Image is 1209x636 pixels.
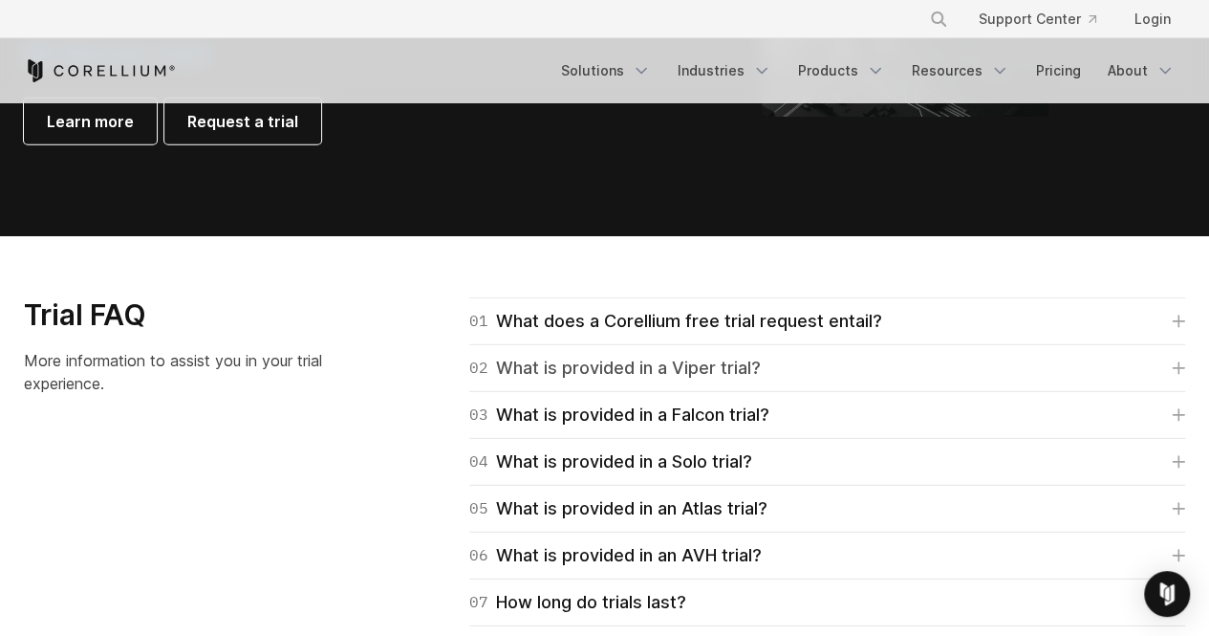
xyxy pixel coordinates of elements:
[666,54,783,88] a: Industries
[469,495,488,522] span: 05
[469,355,761,382] div: What is provided in a Viper trial?
[1119,2,1186,36] a: Login
[1096,54,1186,88] a: About
[24,99,157,144] a: Learn more
[469,402,488,428] span: 03
[24,297,359,334] h3: Trial FAQ
[469,589,488,616] span: 07
[187,110,298,133] span: Request a trial
[469,495,767,522] div: What is provided in an Atlas trial?
[469,542,1185,569] a: 06What is provided in an AVH trial?
[469,402,1185,428] a: 03What is provided in a Falcon trial?
[550,54,662,88] a: Solutions
[469,308,882,335] div: What does a Corellium free trial request entail?
[469,449,488,475] span: 04
[469,308,1185,335] a: 01What does a Corellium free trial request entail?
[469,589,686,616] div: How long do trials last?
[469,355,1185,382] a: 02What is provided in a Viper trial?
[47,110,134,133] span: Learn more
[469,402,769,428] div: What is provided in a Falcon trial?
[469,589,1185,616] a: 07How long do trials last?
[963,2,1112,36] a: Support Center
[921,2,956,36] button: Search
[787,54,896,88] a: Products
[469,542,762,569] div: What is provided in an AVH trial?
[164,99,321,144] a: Request a trial
[469,495,1185,522] a: 05What is provided in an Atlas trial?
[900,54,1021,88] a: Resources
[24,349,359,395] p: More information to assist you in your trial experience.
[469,355,488,382] span: 02
[906,2,1186,36] div: Navigation Menu
[1144,571,1190,617] div: Open Intercom Messenger
[469,308,488,335] span: 01
[1025,54,1092,88] a: Pricing
[469,449,752,475] div: What is provided in a Solo trial?
[550,54,1186,88] div: Navigation Menu
[469,542,488,569] span: 06
[469,449,1185,475] a: 04What is provided in a Solo trial?
[24,59,176,82] a: Corellium Home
